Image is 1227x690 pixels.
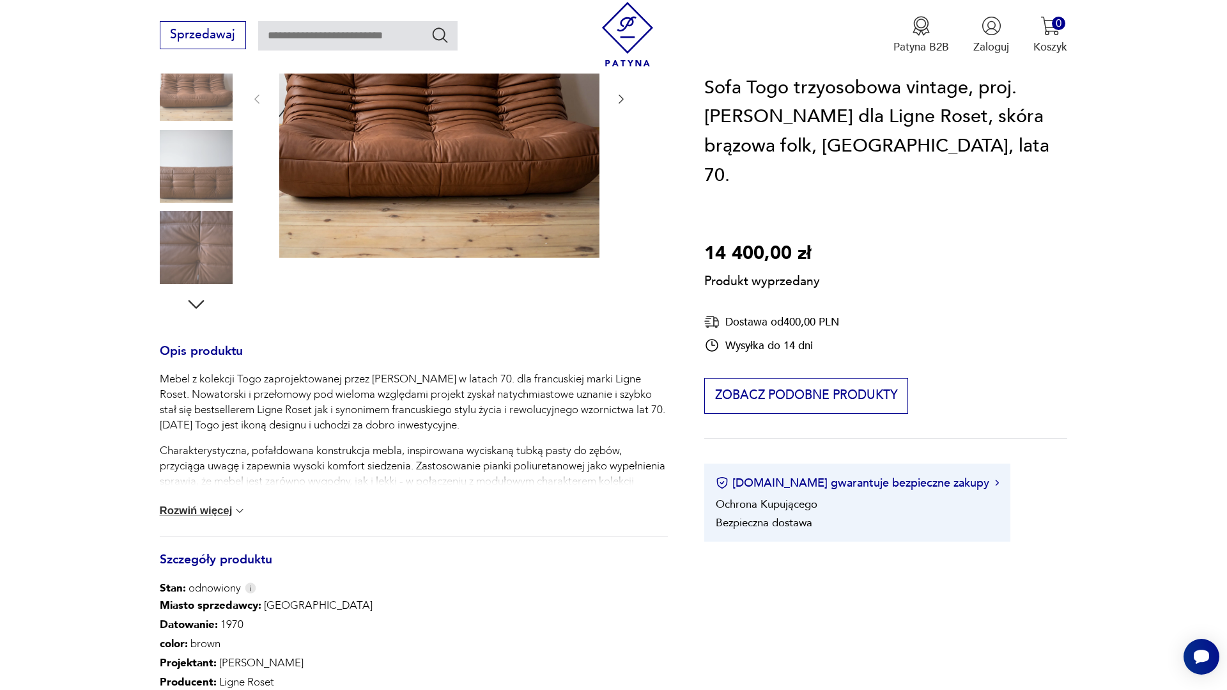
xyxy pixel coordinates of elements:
[995,480,999,486] img: Ikona strzałki w prawo
[704,315,839,331] div: Dostawa od 400,00 PLN
[245,583,256,593] img: Info icon
[716,515,812,530] li: Bezpieczna dostawa
[893,16,949,54] button: Patyna B2B
[982,16,1001,36] img: Ikonka użytkownika
[160,617,218,632] b: Datowanie :
[704,269,820,290] p: Produkt wyprzedany
[704,239,820,269] p: 14 400,00 zł
[160,581,241,596] span: odnowiony
[160,372,668,433] p: Mebel z kolekcji Togo zaprojektowanej przez [PERSON_NAME] w latach 70. dla francuskiej marki Lign...
[893,40,949,54] p: Patyna B2B
[1052,17,1065,30] div: 0
[596,2,660,67] img: Patyna - sklep z meblami i dekoracjami vintage
[160,347,668,372] h3: Opis produktu
[704,338,839,354] div: Wysyłka do 14 dni
[160,654,373,673] p: [PERSON_NAME]
[1184,639,1219,675] iframe: Smartsupp widget button
[160,655,217,670] b: Projektant :
[160,615,373,634] p: 1970
[1040,16,1060,36] img: Ikona koszyka
[160,21,246,49] button: Sprzedawaj
[911,16,931,36] img: Ikona medalu
[160,636,188,651] b: color :
[160,596,373,615] p: [GEOGRAPHIC_DATA]
[704,378,908,414] button: Zobacz podobne produkty
[716,476,729,489] img: Ikona certyfikatu
[973,16,1009,54] button: Zaloguj
[704,74,1067,190] h1: Sofa Togo trzyosobowa vintage, proj. [PERSON_NAME] dla Ligne Roset, skóra brązowa folk, [GEOGRAPH...
[160,443,668,535] p: Charakterystyczna, pofałdowana konstrukcja mebla, inspirowana wyciskaną tubką pasty do zębów, prz...
[431,26,449,44] button: Szukaj
[716,475,999,491] button: [DOMAIN_NAME] gwarantuje bezpieczne zakupy
[160,581,186,595] b: Stan:
[1033,16,1067,54] button: 0Koszyk
[160,505,247,517] button: Rozwiń więcej
[160,598,261,613] b: Miasto sprzedawcy :
[160,634,373,654] p: brown
[233,505,246,517] img: chevron down
[160,675,217,689] b: Producent :
[160,555,668,581] h3: Szczegóły produktu
[160,31,246,41] a: Sprzedawaj
[716,497,817,512] li: Ochrona Kupującego
[973,40,1009,54] p: Zaloguj
[893,16,949,54] a: Ikona medaluPatyna B2B
[1033,40,1067,54] p: Koszyk
[704,315,720,331] img: Ikona dostawy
